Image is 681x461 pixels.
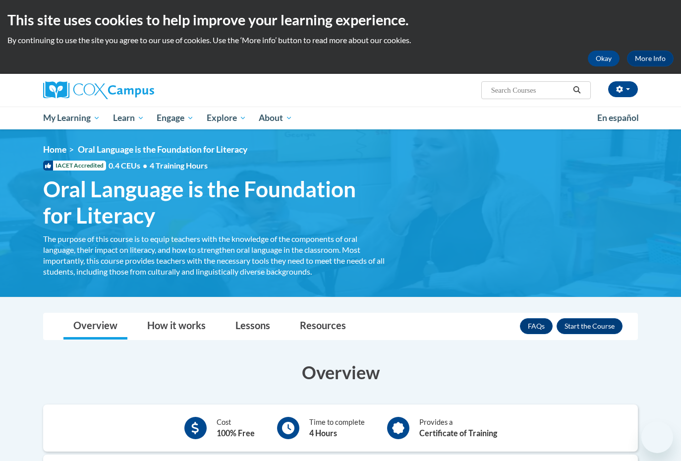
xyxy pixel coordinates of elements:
a: Home [43,144,66,155]
a: Lessons [226,313,280,340]
div: Time to complete [309,417,365,439]
span: Oral Language is the Foundation for Literacy [43,176,385,229]
a: Resources [290,313,356,340]
iframe: Button to launch messaging window [641,421,673,453]
a: More Info [627,51,674,66]
span: My Learning [43,112,100,124]
p: By continuing to use the site you agree to our use of cookies. Use the ‘More info’ button to read... [7,35,674,46]
a: Learn [107,107,151,129]
input: Search Courses [490,84,569,96]
div: The purpose of this course is to equip teachers with the knowledge of the components of oral lang... [43,233,385,277]
h2: This site uses cookies to help improve your learning experience. [7,10,674,30]
a: FAQs [520,318,553,334]
div: Provides a [419,417,497,439]
span: Engage [157,112,194,124]
a: About [253,107,299,129]
a: Cox Campus [43,81,231,99]
a: En español [591,108,645,128]
a: My Learning [37,107,107,129]
div: Cost [217,417,255,439]
button: Account Settings [608,81,638,97]
a: Engage [150,107,200,129]
span: 4 Training Hours [150,161,208,170]
img: Cox Campus [43,81,154,99]
span: 0.4 CEUs [109,160,208,171]
button: Okay [588,51,620,66]
span: Learn [113,112,144,124]
div: Main menu [28,107,653,129]
span: Explore [207,112,246,124]
span: En español [597,113,639,123]
b: 100% Free [217,428,255,438]
span: About [259,112,292,124]
h3: Overview [43,360,638,385]
button: Enroll [557,318,623,334]
span: Oral Language is the Foundation for Literacy [78,144,247,155]
b: 4 Hours [309,428,337,438]
button: Search [569,84,584,96]
span: IACET Accredited [43,161,106,171]
a: Overview [63,313,127,340]
a: How it works [137,313,216,340]
span: • [143,161,147,170]
a: Explore [200,107,253,129]
b: Certificate of Training [419,428,497,438]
